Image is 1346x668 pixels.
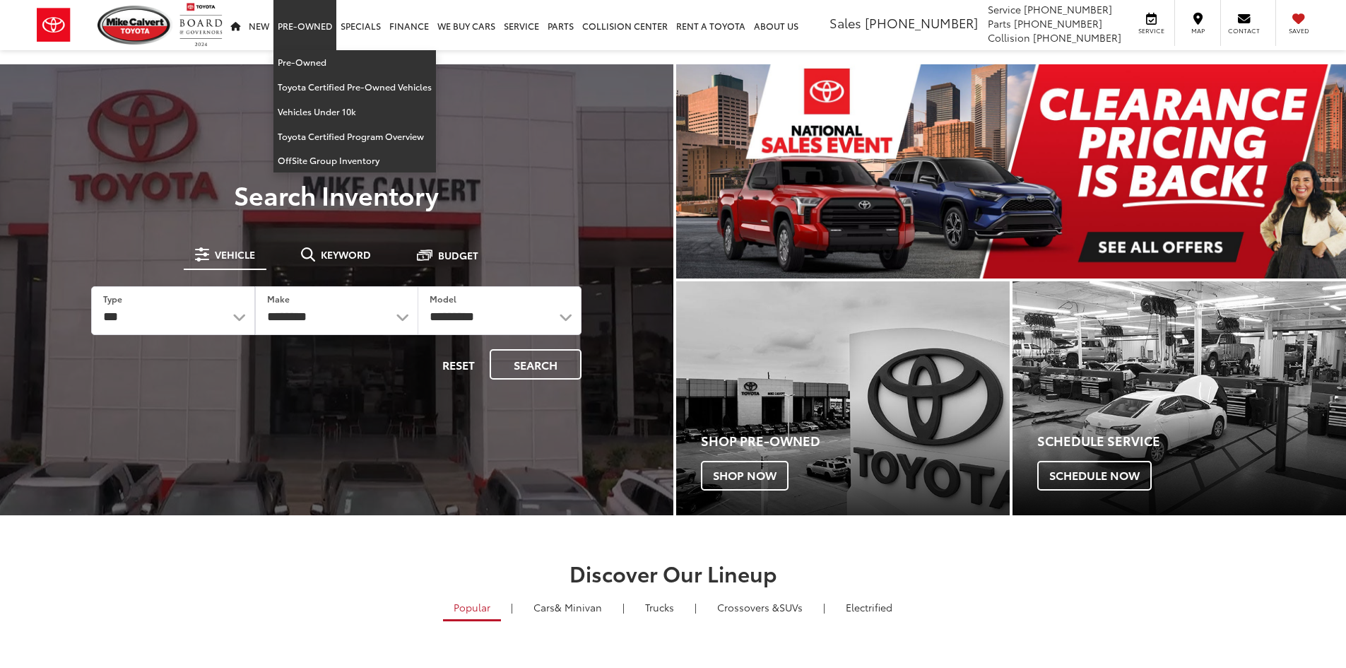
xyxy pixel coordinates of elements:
[430,293,456,305] label: Model
[676,281,1010,515] a: Shop Pre-Owned Shop Now
[1013,281,1346,515] div: Toyota
[1033,30,1121,45] span: [PHONE_NUMBER]
[430,349,487,380] button: Reset
[1135,26,1167,35] span: Service
[273,148,436,172] a: OffSite Group Inventory
[820,600,829,614] li: |
[215,250,255,259] span: Vehicle
[1228,26,1260,35] span: Contact
[1182,26,1213,35] span: Map
[1013,281,1346,515] a: Schedule Service Schedule Now
[1037,434,1346,448] h4: Schedule Service
[273,100,436,124] a: Vehicles Under 10k
[59,180,614,209] h3: Search Inventory
[98,6,172,45] img: Mike Calvert Toyota
[691,600,700,614] li: |
[701,434,1010,448] h4: Shop Pre-Owned
[103,293,122,305] label: Type
[1024,2,1112,16] span: [PHONE_NUMBER]
[830,13,861,32] span: Sales
[321,250,371,259] span: Keyword
[1014,16,1102,30] span: [PHONE_NUMBER]
[717,600,779,614] span: Crossovers &
[865,13,978,32] span: [PHONE_NUMBER]
[1283,26,1314,35] span: Saved
[988,30,1030,45] span: Collision
[835,595,903,619] a: Electrified
[443,595,501,621] a: Popular
[175,561,1171,585] h2: Discover Our Lineup
[273,75,436,100] a: Toyota Certified Pre-Owned Vehicles
[438,250,478,260] span: Budget
[634,595,685,619] a: Trucks
[273,124,436,149] a: Toyota Certified Program Overview
[701,461,789,491] span: Shop Now
[676,281,1010,515] div: Toyota
[619,600,628,614] li: |
[988,2,1021,16] span: Service
[1037,461,1152,491] span: Schedule Now
[707,595,813,619] a: SUVs
[273,50,436,75] a: Pre-Owned
[267,293,290,305] label: Make
[490,349,582,380] button: Search
[555,600,602,614] span: & Minivan
[523,595,613,619] a: Cars
[988,16,1011,30] span: Parts
[507,600,516,614] li: |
